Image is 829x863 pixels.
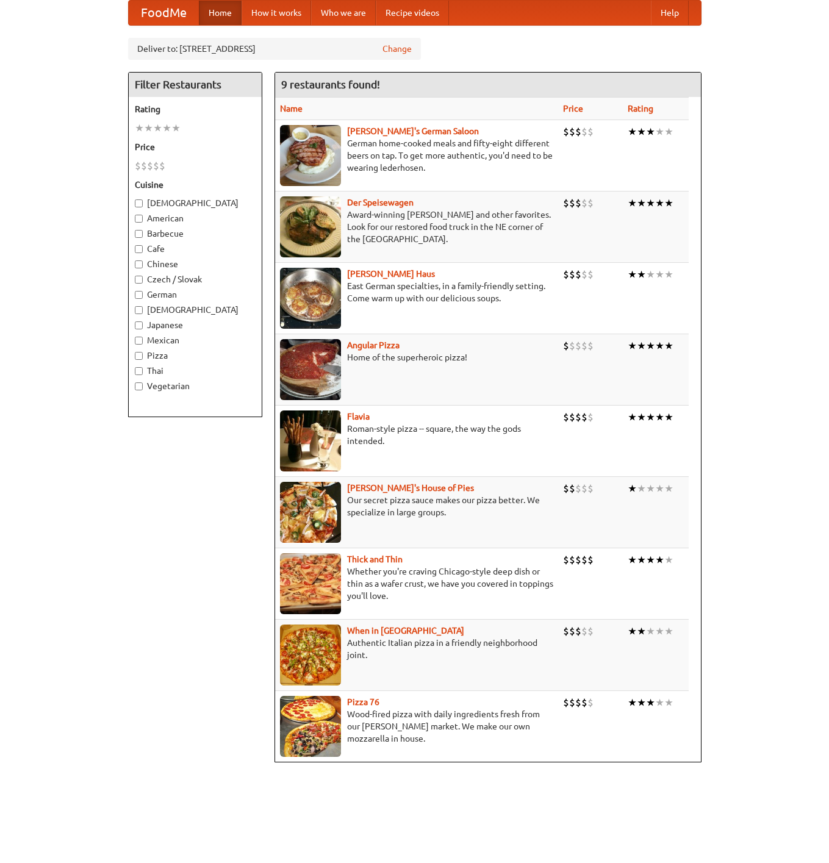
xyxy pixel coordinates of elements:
li: $ [569,696,575,709]
li: ★ [655,625,664,638]
li: ★ [171,121,181,135]
a: Home [199,1,242,25]
li: ★ [664,482,673,495]
a: How it works [242,1,311,25]
li: $ [563,482,569,495]
a: Flavia [347,412,370,421]
li: $ [563,553,569,567]
li: $ [135,159,141,173]
li: $ [563,696,569,709]
li: ★ [628,696,637,709]
li: ★ [628,482,637,495]
li: ★ [153,121,162,135]
li: $ [569,196,575,210]
input: Thai [135,367,143,375]
img: thick.jpg [280,553,341,614]
li: ★ [664,625,673,638]
li: $ [581,696,587,709]
input: Japanese [135,321,143,329]
li: ★ [646,553,655,567]
li: $ [563,268,569,281]
img: esthers.jpg [280,125,341,186]
img: angular.jpg [280,339,341,400]
li: $ [587,410,594,424]
a: Change [382,43,412,55]
b: [PERSON_NAME]'s House of Pies [347,483,474,493]
li: $ [147,159,153,173]
li: $ [575,339,581,353]
li: ★ [628,553,637,567]
label: Thai [135,365,256,377]
input: Pizza [135,352,143,360]
li: ★ [664,196,673,210]
li: ★ [646,196,655,210]
b: Angular Pizza [347,340,400,350]
img: luigis.jpg [280,482,341,543]
li: $ [587,125,594,138]
label: [DEMOGRAPHIC_DATA] [135,197,256,209]
li: ★ [628,196,637,210]
li: $ [581,125,587,138]
b: Pizza 76 [347,697,379,707]
h5: Rating [135,103,256,115]
label: Mexican [135,334,256,346]
li: ★ [162,121,171,135]
li: ★ [628,339,637,353]
a: Thick and Thin [347,554,403,564]
a: Who we are [311,1,376,25]
label: Czech / Slovak [135,273,256,285]
li: ★ [664,125,673,138]
p: Home of the superheroic pizza! [280,351,553,363]
li: $ [575,696,581,709]
li: $ [581,268,587,281]
p: Roman-style pizza -- square, the way the gods intended. [280,423,553,447]
li: ★ [637,339,646,353]
li: ★ [628,410,637,424]
a: Der Speisewagen [347,198,414,207]
img: wheninrome.jpg [280,625,341,686]
li: ★ [637,410,646,424]
li: $ [569,410,575,424]
li: $ [569,125,575,138]
li: ★ [637,268,646,281]
li: ★ [637,125,646,138]
img: speisewagen.jpg [280,196,341,257]
li: $ [563,410,569,424]
li: $ [575,553,581,567]
li: $ [581,482,587,495]
li: ★ [655,482,664,495]
input: Cafe [135,245,143,253]
a: Price [563,104,583,113]
li: ★ [655,696,664,709]
b: [PERSON_NAME] Haus [347,269,435,279]
li: $ [581,553,587,567]
p: Award-winning [PERSON_NAME] and other favorites. Look for our restored food truck in the NE corne... [280,209,553,245]
input: Barbecue [135,230,143,238]
li: ★ [655,268,664,281]
li: ★ [637,553,646,567]
li: $ [159,159,165,173]
li: $ [153,159,159,173]
label: German [135,288,256,301]
li: ★ [646,410,655,424]
input: American [135,215,143,223]
input: [DEMOGRAPHIC_DATA] [135,306,143,314]
img: flavia.jpg [280,410,341,471]
li: $ [587,482,594,495]
input: German [135,291,143,299]
li: ★ [646,482,655,495]
li: ★ [664,410,673,424]
li: $ [141,159,147,173]
p: Authentic Italian pizza in a friendly neighborhood joint. [280,637,553,661]
a: When in [GEOGRAPHIC_DATA] [347,626,464,636]
li: ★ [655,125,664,138]
a: Rating [628,104,653,113]
li: ★ [637,196,646,210]
li: $ [587,196,594,210]
li: ★ [646,125,655,138]
li: ★ [646,625,655,638]
li: $ [575,125,581,138]
p: German home-cooked meals and fifty-eight different beers on tap. To get more authentic, you'd nee... [280,137,553,174]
